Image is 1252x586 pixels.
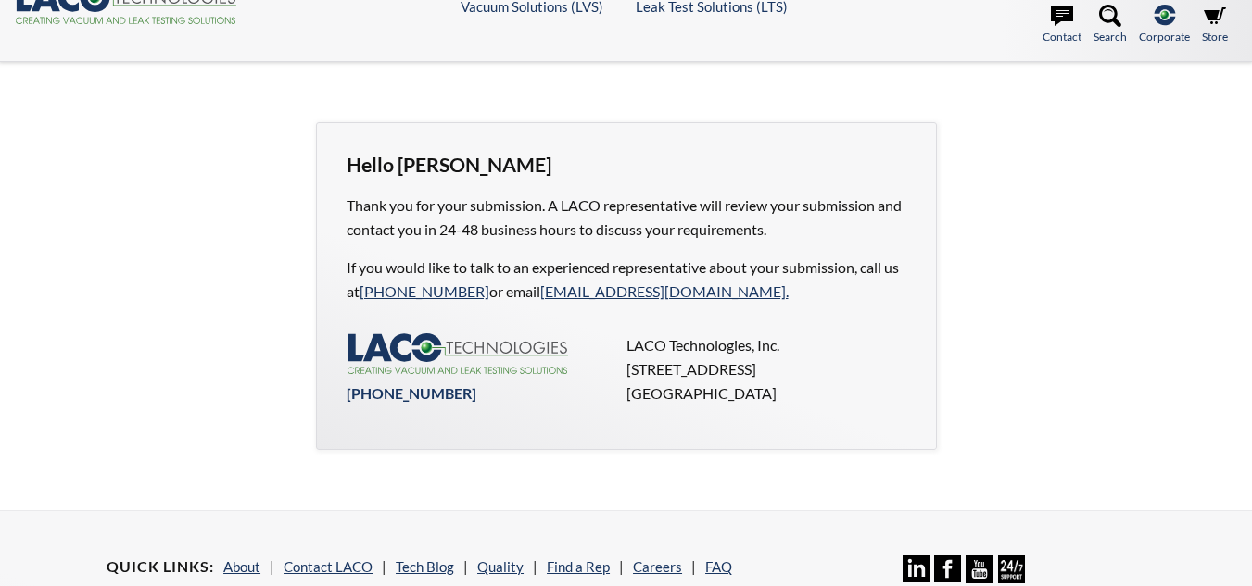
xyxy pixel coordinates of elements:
span: Corporate [1139,28,1190,45]
a: Quality [477,558,524,575]
a: [EMAIL_ADDRESS][DOMAIN_NAME]. [540,282,789,300]
img: LACO-technologies-logo-332f5733453eebdf26714ea7d5b5907d645232d7be7781e896b464cb214de0d9.svg [347,333,569,374]
a: 24/7 Support [998,569,1025,586]
p: Thank you for your submission. A LACO representative will review your submission and contact you ... [347,193,906,241]
img: 24/7 Support Icon [998,555,1025,582]
a: FAQ [705,558,732,575]
p: LACO Technologies, Inc. [STREET_ADDRESS] [GEOGRAPHIC_DATA] [626,333,895,405]
h4: Quick Links [107,557,214,577]
a: Contact [1043,5,1081,45]
a: Careers [633,558,682,575]
a: Store [1202,5,1228,45]
a: Tech Blog [396,558,454,575]
a: Find a Rep [547,558,610,575]
a: Contact LACO [284,558,373,575]
a: [PHONE_NUMBER] [347,384,476,402]
a: [PHONE_NUMBER] [360,282,489,300]
a: About [223,558,260,575]
h3: Hello [PERSON_NAME] [347,153,906,179]
a: Search [1094,5,1127,45]
p: If you would like to talk to an experienced representative about your submission, call us at or e... [347,256,906,303]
